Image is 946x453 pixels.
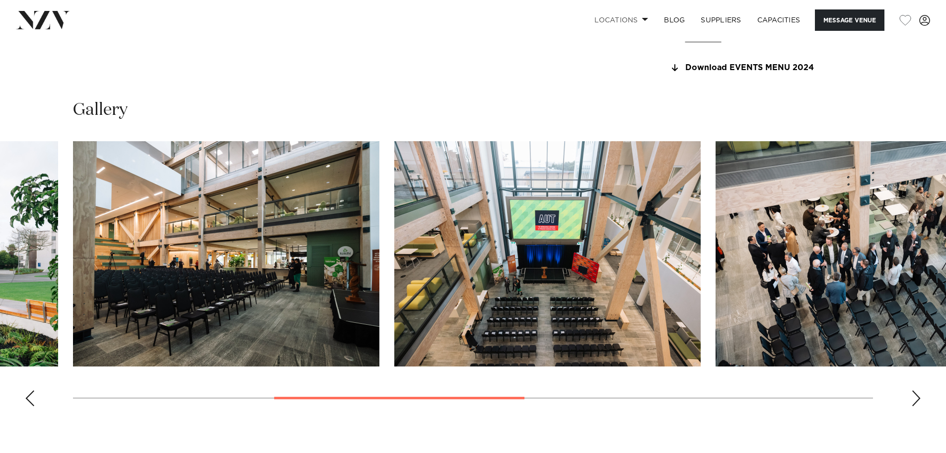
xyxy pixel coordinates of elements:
[693,9,749,31] a: SUPPLIERS
[16,11,70,29] img: nzv-logo.png
[749,9,808,31] a: Capacities
[586,9,656,31] a: Locations
[656,9,693,31] a: BLOG
[815,9,884,31] button: Message Venue
[669,64,831,73] a: Download EVENTS MENU 2024
[73,141,379,366] swiper-slide: 3 / 8
[394,141,701,366] swiper-slide: 4 / 8
[73,99,128,121] h2: Gallery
